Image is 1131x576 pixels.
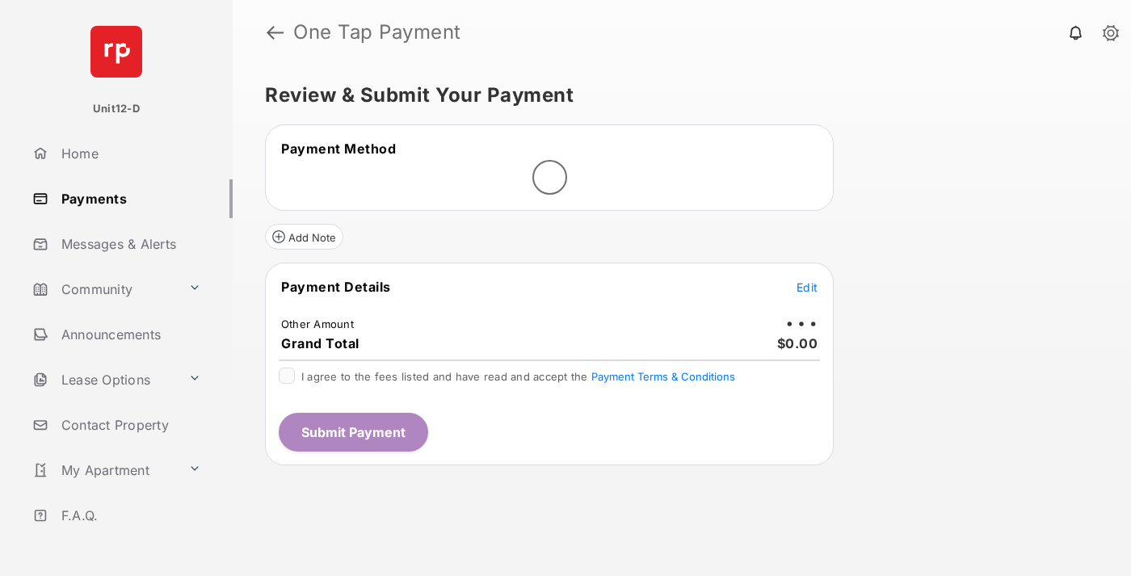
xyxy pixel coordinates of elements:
img: svg+xml;base64,PHN2ZyB4bWxucz0iaHR0cDovL3d3dy53My5vcmcvMjAwMC9zdmciIHdpZHRoPSI2NCIgaGVpZ2h0PSI2NC... [90,26,142,78]
a: Messages & Alerts [26,225,233,263]
span: $0.00 [777,335,818,351]
button: Edit [797,279,818,295]
a: Payments [26,179,233,218]
span: Grand Total [281,335,359,351]
a: F.A.Q. [26,496,233,535]
button: I agree to the fees listed and have read and accept the [591,370,735,383]
a: Community [26,270,182,309]
a: Announcements [26,315,233,354]
span: Edit [797,280,818,294]
a: My Apartment [26,451,182,490]
p: Unit12-D [93,101,140,117]
td: Other Amount [280,317,355,331]
a: Home [26,134,233,173]
span: Payment Method [281,141,396,157]
h5: Review & Submit Your Payment [265,86,1086,105]
span: Payment Details [281,279,391,295]
button: Add Note [265,224,343,250]
span: I agree to the fees listed and have read and accept the [301,370,735,383]
strong: One Tap Payment [293,23,461,42]
a: Lease Options [26,360,182,399]
button: Submit Payment [279,413,428,452]
a: Contact Property [26,406,233,444]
